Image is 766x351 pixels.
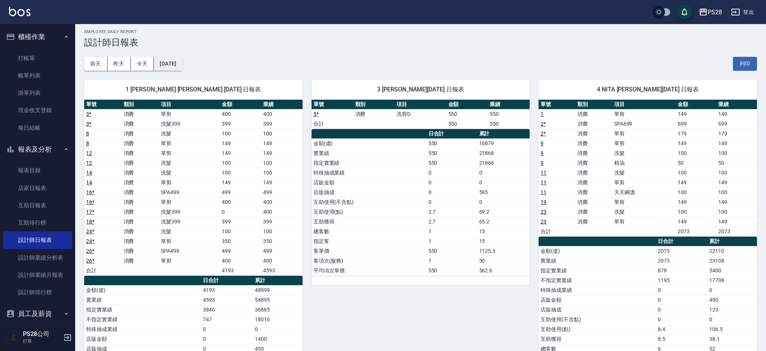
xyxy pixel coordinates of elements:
th: 業績 [488,100,530,109]
td: 單剪 [612,109,676,119]
a: 設計師日報表 [3,231,72,249]
td: 消費 [575,197,612,207]
td: 合計 [312,119,353,129]
td: SPA499 [159,187,220,197]
td: 30 [477,256,530,266]
td: 16879 [477,138,530,148]
td: 15 [477,236,530,246]
td: 2073 [716,226,757,236]
td: 店販抽成 [312,187,427,197]
td: 149 [716,178,757,187]
td: 149 [261,148,303,158]
td: 100 [676,168,716,178]
td: 單剪 [159,256,220,266]
td: 4593 [261,266,303,275]
td: 消費 [122,158,159,168]
a: 11 [540,189,546,195]
td: 22110 [707,246,757,256]
a: 12 [86,160,92,166]
td: 互助使用(點) [539,324,655,334]
td: 0 [707,285,757,295]
td: 878 [656,266,707,275]
td: 54895 [253,295,303,305]
td: SPA699 [612,119,676,129]
th: 金額 [447,100,488,109]
td: 單剪 [159,236,220,246]
th: 日合計 [201,276,253,286]
td: 400 [261,109,303,119]
td: 21868 [477,158,530,168]
td: 100 [220,226,261,236]
td: 洗髮399 [159,207,220,217]
td: 指定實業績 [84,305,201,315]
td: 特殊抽成業績 [312,168,427,178]
td: 550 [427,246,477,256]
td: 消費 [575,178,612,187]
td: 100 [261,226,303,236]
td: 總客數 [312,226,427,236]
td: 550 [488,109,530,119]
td: 消費 [122,168,159,178]
td: 指定客 [312,236,427,246]
th: 累計 [253,276,303,286]
td: 消費 [122,138,159,148]
th: 項目 [395,100,446,109]
th: 金額 [220,100,261,109]
button: 登出 [728,5,757,19]
td: 消費 [575,158,612,168]
td: 平均項次單價 [312,266,427,275]
td: 0 [427,187,477,197]
td: 1 [427,236,477,246]
td: 50 [676,158,716,168]
td: 48999 [253,285,303,295]
td: 消費 [575,119,612,129]
td: 單剪 [612,138,676,148]
td: 消費 [122,197,159,207]
td: 149 [676,138,716,148]
td: 單剪 [159,109,220,119]
a: 9 [540,140,543,146]
td: 精油 [612,158,676,168]
td: 消費 [122,256,159,266]
td: 消費 [575,148,612,158]
td: 550 [488,119,530,129]
td: 金額(虛) [539,246,655,256]
td: 1 [427,256,477,266]
a: 11 [540,170,546,176]
td: 合計 [539,226,575,236]
a: 報表目錄 [3,162,72,179]
td: 1125.3 [477,246,530,256]
td: 38.1 [707,334,757,344]
a: 設計師業績分析表 [3,249,72,266]
td: 149 [261,178,303,187]
td: 互助使用(點) [312,207,427,217]
td: 洗髮 [612,207,676,217]
td: 互助獲得 [539,334,655,344]
td: 100 [716,207,757,217]
td: 洗髮399 [159,119,220,129]
td: 399 [220,217,261,226]
td: 100 [716,148,757,158]
td: 100 [676,148,716,158]
td: 0 [477,197,530,207]
th: 類別 [575,100,612,109]
td: 消費 [575,129,612,138]
th: 項目 [159,100,220,109]
td: 0 [656,315,707,324]
td: 實業績 [84,295,201,305]
td: 400 [220,109,261,119]
td: 洗髮 [159,158,220,168]
div: PS28 [708,8,722,17]
a: 11 [540,179,546,185]
td: 洗髮 [612,148,676,158]
th: 業績 [716,100,757,109]
td: 特殊抽成業績 [539,285,655,295]
td: 65.2 [477,217,530,226]
a: 23 [540,209,546,215]
td: 洗髮 [159,226,220,236]
button: 列印 [733,57,757,71]
td: 0 [220,207,261,217]
td: 149 [220,138,261,148]
td: 洗髮 [159,129,220,138]
td: 100 [261,129,303,138]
